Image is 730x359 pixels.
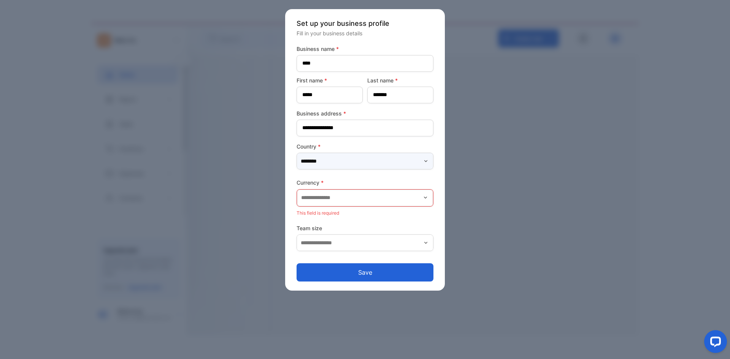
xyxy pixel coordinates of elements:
[297,179,433,187] label: Currency
[297,76,363,84] label: First name
[297,29,433,37] p: Fill in your business details
[297,208,433,218] p: This field is required
[297,263,433,282] button: Save
[698,327,730,359] iframe: LiveChat chat widget
[297,18,433,28] p: Set up your business profile
[367,76,433,84] label: Last name
[297,109,433,117] label: Business address
[297,45,433,53] label: Business name
[297,224,433,232] label: Team size
[297,142,433,150] label: Country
